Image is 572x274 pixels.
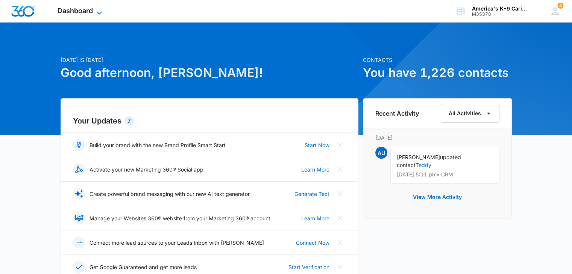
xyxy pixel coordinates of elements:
[334,188,346,200] button: Close
[472,12,527,17] div: account id
[90,214,270,222] p: Manage your Websites 360® website from your Marketing 360® account
[90,263,197,271] p: Get Google Guaranteed and get more leads
[90,239,264,247] p: Connect more lead sources to your Leads Inbox with [PERSON_NAME]
[58,7,93,15] span: Dashboard
[557,3,563,9] span: 4
[397,154,440,160] span: [PERSON_NAME]
[305,141,329,149] a: Start Now
[363,56,512,64] p: Contacts
[375,109,419,118] h6: Recent Activity
[61,64,358,82] h1: Good afternoon, [PERSON_NAME]!
[296,239,329,247] a: Connect Now
[334,139,346,151] button: Close
[375,134,499,142] p: [DATE]
[301,214,329,222] a: Learn More
[61,56,358,64] p: [DATE] is [DATE]
[375,147,387,159] span: AU
[557,3,563,9] div: notifications count
[334,163,346,175] button: Close
[405,188,469,206] button: View More Activity
[416,162,431,168] a: Teddy
[288,263,329,271] a: Start Verification
[334,261,346,273] button: Close
[397,172,493,177] p: [DATE] 5:11 pm • CRM
[334,212,346,224] button: Close
[294,190,329,198] a: Generate Text
[124,116,134,125] div: 7
[90,190,250,198] p: Create powerful brand messaging with our new AI text generator
[441,104,499,123] button: All Activities
[90,166,203,173] p: Activate your new Marketing 360® Social app
[90,141,226,149] p: Build your brand with the new Brand Profile Smart Start
[73,115,346,126] h2: Your Updates
[363,64,512,82] h1: You have 1,226 contacts
[301,166,329,173] a: Learn More
[334,236,346,248] button: Close
[472,6,527,12] div: account name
